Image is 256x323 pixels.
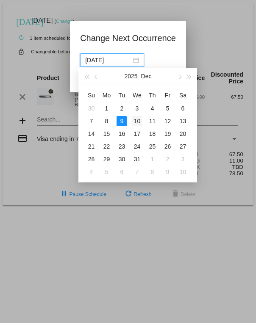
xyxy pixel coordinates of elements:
div: 11 [147,116,157,126]
td: 12/28/2025 [83,153,99,166]
div: 12 [162,116,173,126]
div: 24 [132,141,142,152]
button: Next month (PageDown) [175,68,184,85]
div: 4 [147,103,157,113]
div: 18 [147,129,157,139]
div: 15 [101,129,111,139]
div: 10 [178,167,188,177]
div: 1 [101,103,111,113]
div: 27 [178,141,188,152]
div: 16 [117,129,127,139]
td: 12/5/2025 [160,102,175,115]
div: 10 [132,116,142,126]
div: 3 [132,103,142,113]
td: 12/26/2025 [160,140,175,153]
td: 1/7/2026 [129,166,145,178]
div: 7 [86,116,96,126]
td: 12/1/2025 [99,102,114,115]
div: 30 [86,103,96,113]
td: 1/9/2026 [160,166,175,178]
td: 12/13/2025 [175,115,190,127]
td: 12/12/2025 [160,115,175,127]
div: 14 [86,129,96,139]
td: 12/2/2025 [114,102,129,115]
button: 2025 [124,68,137,85]
h1: Change Next Occurrence [80,31,176,45]
div: 1 [147,154,157,164]
div: 7 [132,167,142,177]
td: 12/16/2025 [114,127,129,140]
td: 12/6/2025 [175,102,190,115]
td: 12/11/2025 [145,115,160,127]
td: 12/15/2025 [99,127,114,140]
button: Previous month (PageUp) [92,68,101,85]
div: 6 [117,167,127,177]
div: 30 [117,154,127,164]
div: 9 [117,116,127,126]
td: 12/18/2025 [145,127,160,140]
div: 28 [86,154,96,164]
div: 9 [162,167,173,177]
td: 1/1/2026 [145,153,160,166]
div: 20 [178,129,188,139]
td: 12/30/2025 [114,153,129,166]
td: 12/24/2025 [129,140,145,153]
div: 5 [162,103,173,113]
th: Wed [129,88,145,102]
td: 12/31/2025 [129,153,145,166]
th: Sat [175,88,190,102]
td: 12/19/2025 [160,127,175,140]
th: Fri [160,88,175,102]
div: 19 [162,129,173,139]
div: 3 [178,154,188,164]
td: 11/30/2025 [83,102,99,115]
div: 17 [132,129,142,139]
div: 2 [162,154,173,164]
td: 12/10/2025 [129,115,145,127]
td: 12/21/2025 [83,140,99,153]
div: 6 [178,103,188,113]
td: 12/7/2025 [83,115,99,127]
td: 1/4/2026 [83,166,99,178]
th: Mon [99,88,114,102]
td: 1/8/2026 [145,166,160,178]
td: 12/9/2025 [114,115,129,127]
div: 22 [101,141,111,152]
button: Next year (Control + right) [184,68,194,85]
td: 12/23/2025 [114,140,129,153]
td: 1/2/2026 [160,153,175,166]
th: Thu [145,88,160,102]
div: 8 [101,116,111,126]
th: Tue [114,88,129,102]
td: 12/20/2025 [175,127,190,140]
td: 12/25/2025 [145,140,160,153]
div: 23 [117,141,127,152]
td: 1/3/2026 [175,153,190,166]
td: 12/22/2025 [99,140,114,153]
div: 8 [147,167,157,177]
td: 12/3/2025 [129,102,145,115]
div: 26 [162,141,173,152]
div: 5 [101,167,111,177]
td: 12/17/2025 [129,127,145,140]
div: 2 [117,103,127,113]
div: 29 [101,154,111,164]
th: Sun [83,88,99,102]
td: 1/10/2026 [175,166,190,178]
div: 31 [132,154,142,164]
div: 25 [147,141,157,152]
td: 12/8/2025 [99,115,114,127]
td: 12/14/2025 [83,127,99,140]
button: Last year (Control + left) [82,68,91,85]
div: 21 [86,141,96,152]
td: 1/6/2026 [114,166,129,178]
td: 12/4/2025 [145,102,160,115]
input: Select date [85,55,131,65]
td: 12/27/2025 [175,140,190,153]
button: Dec [141,68,152,85]
td: 1/5/2026 [99,166,114,178]
td: 12/29/2025 [99,153,114,166]
div: 4 [86,167,96,177]
div: 13 [178,116,188,126]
